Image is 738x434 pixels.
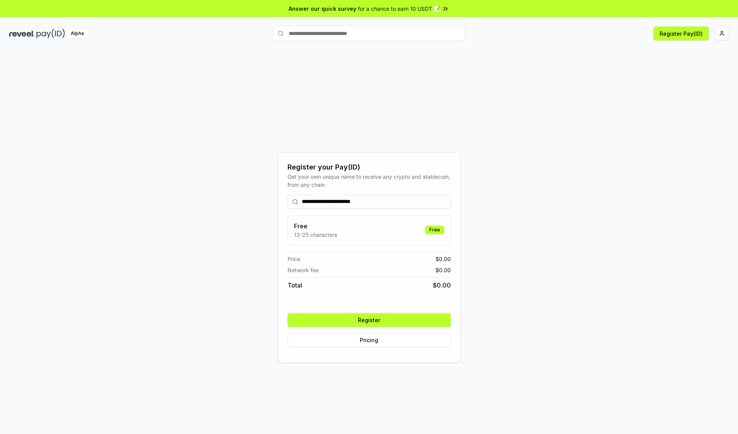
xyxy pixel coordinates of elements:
[288,281,302,290] span: Total
[294,231,337,239] p: 13-25 characters
[288,266,319,274] span: Network fee
[288,313,451,327] button: Register
[288,255,300,263] span: Price
[288,173,451,189] div: Get your own unique name to receive any crypto and stablecoin, from any chain
[66,29,88,38] div: Alpha
[358,5,440,13] span: for a chance to earn 10 USDT 📝
[653,27,709,40] button: Register Pay(ID)
[435,266,451,274] span: $ 0.00
[289,5,356,13] span: Answer our quick survey
[37,29,65,38] img: pay_id
[9,29,35,38] img: reveel_dark
[435,255,451,263] span: $ 0.00
[288,333,451,347] button: Pricing
[294,221,337,231] h3: Free
[425,226,444,234] div: Free
[433,281,451,290] span: $ 0.00
[288,162,451,173] div: Register your Pay(ID)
